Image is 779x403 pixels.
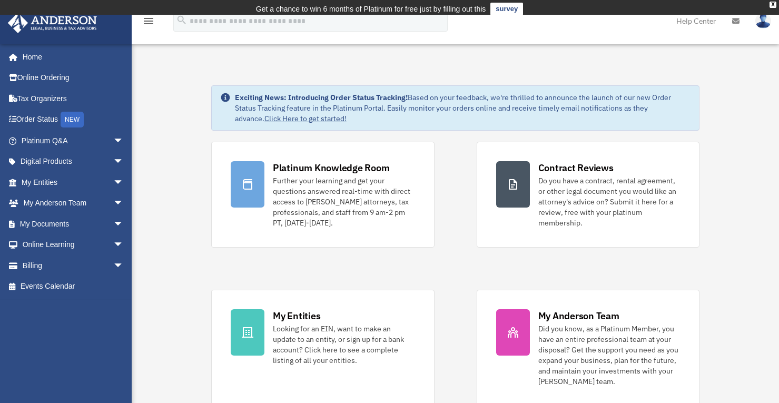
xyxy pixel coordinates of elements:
a: My Anderson Teamarrow_drop_down [7,193,140,214]
span: arrow_drop_down [113,213,134,235]
a: My Documentsarrow_drop_down [7,213,140,234]
a: Order StatusNEW [7,109,140,131]
div: My Entities [273,309,320,322]
a: Contract Reviews Do you have a contract, rental agreement, or other legal document you would like... [477,142,700,248]
a: menu [142,18,155,27]
a: survey [490,3,523,15]
span: arrow_drop_down [113,255,134,277]
a: Events Calendar [7,276,140,297]
a: Online Ordering [7,67,140,89]
div: close [770,2,776,8]
a: Online Learningarrow_drop_down [7,234,140,255]
div: Get a chance to win 6 months of Platinum for free just by filling out this [256,3,486,15]
div: Platinum Knowledge Room [273,161,390,174]
div: Do you have a contract, rental agreement, or other legal document you would like an attorney's ad... [538,175,681,228]
div: NEW [61,112,84,127]
a: Home [7,46,134,67]
div: Based on your feedback, we're thrilled to announce the launch of our new Order Status Tracking fe... [235,92,691,124]
span: arrow_drop_down [113,130,134,152]
span: arrow_drop_down [113,151,134,173]
a: Platinum Q&Aarrow_drop_down [7,130,140,151]
div: Did you know, as a Platinum Member, you have an entire professional team at your disposal? Get th... [538,323,681,387]
div: Further your learning and get your questions answered real-time with direct access to [PERSON_NAM... [273,175,415,228]
a: My Entitiesarrow_drop_down [7,172,140,193]
img: Anderson Advisors Platinum Portal [5,13,100,33]
div: Looking for an EIN, want to make an update to an entity, or sign up for a bank account? Click her... [273,323,415,366]
span: arrow_drop_down [113,193,134,214]
i: search [176,14,188,26]
a: Click Here to get started! [264,114,347,123]
a: Digital Productsarrow_drop_down [7,151,140,172]
span: arrow_drop_down [113,172,134,193]
img: User Pic [755,13,771,28]
strong: Exciting News: Introducing Order Status Tracking! [235,93,408,102]
span: arrow_drop_down [113,234,134,256]
a: Platinum Knowledge Room Further your learning and get your questions answered real-time with dire... [211,142,435,248]
a: Tax Organizers [7,88,140,109]
div: My Anderson Team [538,309,619,322]
i: menu [142,15,155,27]
a: Billingarrow_drop_down [7,255,140,276]
div: Contract Reviews [538,161,614,174]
